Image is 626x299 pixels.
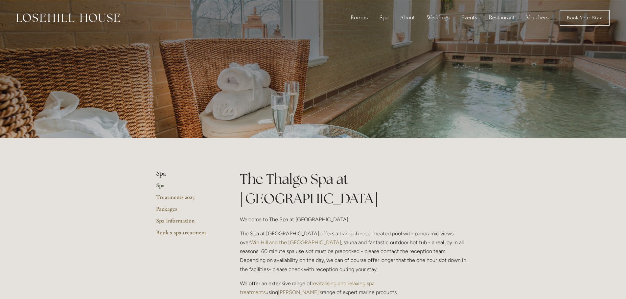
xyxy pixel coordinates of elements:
a: Book a spa treatment [156,229,219,241]
a: Win Hill and the [GEOGRAPHIC_DATA] [250,239,341,246]
a: [PERSON_NAME]'s [278,289,322,295]
a: Packages [156,205,219,217]
h1: The Thalgo Spa at [GEOGRAPHIC_DATA] [240,169,470,208]
div: Rooms [345,11,373,24]
div: Events [456,11,482,24]
a: Treatments 2025 [156,193,219,205]
a: Book Your Stay [560,10,610,26]
li: Spa [156,169,219,178]
div: Restaurant [484,11,520,24]
a: Vouchers [521,11,554,24]
div: Weddings [422,11,455,24]
p: The Spa at [GEOGRAPHIC_DATA] offers a tranquil indoor heated pool with panoramic views over , sau... [240,229,470,274]
div: Spa [374,11,394,24]
img: Losehill House [16,13,120,22]
p: Welcome to The Spa at [GEOGRAPHIC_DATA]. [240,215,470,224]
p: We offer an extensive range of using range of expert marine products. [240,279,470,297]
a: Spa [156,182,219,193]
div: About [395,11,420,24]
a: Spa Information [156,217,219,229]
